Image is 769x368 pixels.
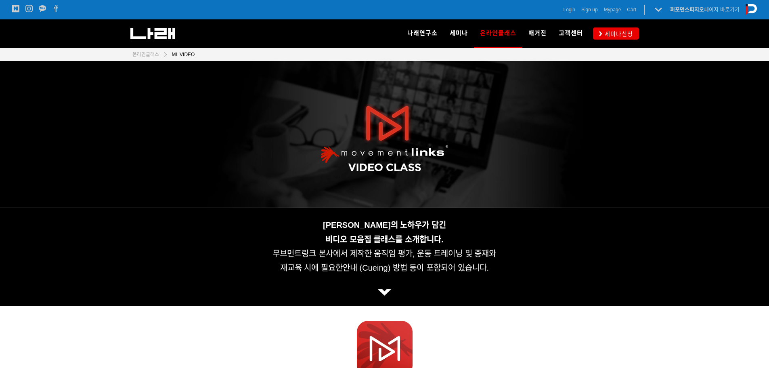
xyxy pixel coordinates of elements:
[670,6,740,13] a: 퍼포먼스피지오페이지 바로가기
[528,29,547,37] span: 매거진
[272,249,496,258] span: 무브먼트링크 본사에서 제작한 움직임 평가, 운동 트레이닝 및 중재와
[280,263,343,272] span: 재교육 시에 필요한
[627,6,636,14] a: Cart
[323,221,446,229] span: [PERSON_NAME]의 노하우가 담긴
[401,19,444,48] a: 나래연구소
[407,29,438,37] span: 나래연구소
[480,27,516,40] span: 온라인클래스
[132,52,159,57] span: 온라인클래스
[559,29,583,37] span: 고객센터
[343,263,489,272] span: 안내 (Cueing) 방법 등이 포함되어 있습니다.
[564,6,575,14] a: Login
[522,19,553,48] a: 매거진
[604,6,621,14] a: Mypage
[553,19,589,48] a: 고객센터
[670,6,704,13] strong: 퍼포먼스피지오
[474,19,522,48] a: 온라인클래스
[132,50,159,59] a: 온라인클래스
[602,30,633,38] span: 세미나신청
[450,29,468,37] span: 세미나
[593,27,639,39] a: 세미나신청
[378,289,391,296] img: 0883bc78e6c5e.png
[168,50,195,59] a: ML VIDEO
[325,235,443,244] span: 비디오 모음집 클래스를 소개합니다.
[581,6,598,14] a: Sign up
[172,52,195,57] span: ML VIDEO
[444,19,474,48] a: 세미나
